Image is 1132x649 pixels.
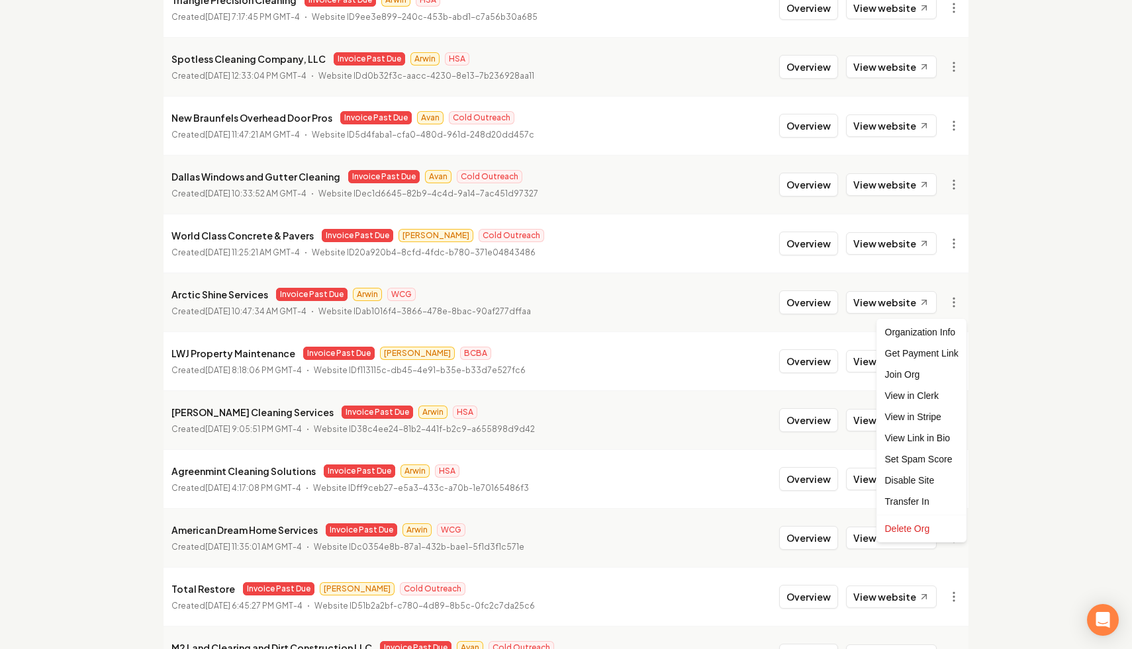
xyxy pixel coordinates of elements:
a: View in Stripe [880,406,964,427]
div: Organization Info [880,322,964,343]
div: Set Spam Score [880,449,964,470]
div: Transfer In [880,491,964,512]
div: Disable Site [880,470,964,491]
div: Join Org [880,364,964,385]
div: Get Payment Link [880,343,964,364]
a: View in Clerk [880,385,964,406]
a: View Link in Bio [880,427,964,449]
div: Delete Org [880,518,964,539]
